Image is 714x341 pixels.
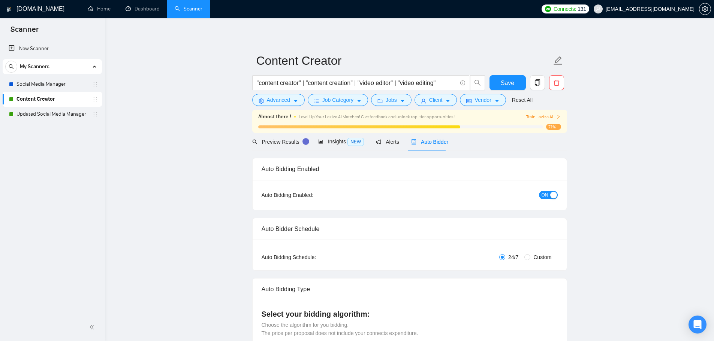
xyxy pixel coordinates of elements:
button: search [470,75,485,90]
span: Almost there ! [258,113,291,121]
span: Client [429,96,443,104]
div: Auto Bidding Enabled [262,158,558,180]
button: Save [489,75,526,90]
a: setting [699,6,711,12]
span: copy [530,79,545,86]
span: Custom [530,253,554,261]
span: NEW [347,138,364,146]
span: caret-down [293,98,298,104]
span: caret-down [400,98,405,104]
button: setting [699,3,711,15]
h4: Select your bidding algorithm: [262,309,558,319]
img: logo [6,3,12,15]
span: Choose the algorithm for you bidding. The price per proposal does not include your connects expen... [262,322,418,336]
input: Scanner name... [256,51,552,70]
span: Vendor [475,96,491,104]
span: 24/7 [505,253,521,261]
span: user [421,98,426,104]
button: search [5,61,17,73]
span: holder [92,111,98,117]
button: folderJobscaret-down [371,94,412,106]
span: Auto Bidder [411,139,448,145]
button: copy [530,75,545,90]
span: delete [549,79,564,86]
button: Train Laziza AI [526,113,561,121]
span: idcard [466,98,472,104]
input: Search Freelance Jobs... [257,78,457,88]
span: Save [501,78,514,88]
span: holder [92,96,98,102]
span: Alerts [376,139,399,145]
button: idcardVendorcaret-down [460,94,506,106]
span: search [6,64,17,69]
button: barsJob Categorycaret-down [308,94,368,106]
span: holder [92,81,98,87]
span: setting [259,98,264,104]
div: Open Intercom Messenger [689,316,707,334]
div: Auto Bidding Type [262,278,558,300]
span: Advanced [267,96,290,104]
button: delete [549,75,564,90]
div: Auto Bidding Enabled: [262,191,360,199]
span: area-chart [318,139,323,144]
span: ON [542,191,548,199]
a: Content Creator [16,92,88,107]
a: Reset All [512,96,533,104]
span: caret-down [494,98,500,104]
span: user [596,6,601,12]
span: Scanner [4,24,45,40]
a: dashboardDashboard [126,6,160,12]
span: Insights [318,138,364,144]
div: Auto Bidding Schedule: [262,253,360,261]
span: 71% [546,124,561,130]
span: search [252,139,257,144]
span: folder [377,98,383,104]
span: double-left [89,323,97,331]
span: info-circle [460,80,465,85]
div: Tooltip anchor [302,138,309,145]
span: bars [314,98,319,104]
span: caret-down [356,98,362,104]
span: robot [411,139,416,144]
button: settingAdvancedcaret-down [252,94,305,106]
li: My Scanners [3,59,102,122]
a: homeHome [88,6,111,12]
span: Preview Results [252,139,306,145]
a: New Scanner [9,41,96,56]
img: upwork-logo.png [545,6,551,12]
div: Auto Bidder Schedule [262,218,558,240]
span: caret-down [445,98,451,104]
span: Connects: [554,5,576,13]
span: edit [553,56,563,66]
span: notification [376,139,381,144]
span: Job Category [322,96,353,104]
button: userClientcaret-down [415,94,457,106]
a: Updated Social Media Manager [16,107,88,122]
li: New Scanner [3,41,102,56]
span: Level Up Your Laziza AI Matches! Give feedback and unlock top-tier opportunities ! [299,114,455,119]
span: search [470,79,485,86]
span: Jobs [386,96,397,104]
a: searchScanner [175,6,202,12]
span: right [556,115,561,119]
span: My Scanners [20,59,49,74]
a: Social Media Manager [16,77,88,92]
span: 131 [578,5,586,13]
